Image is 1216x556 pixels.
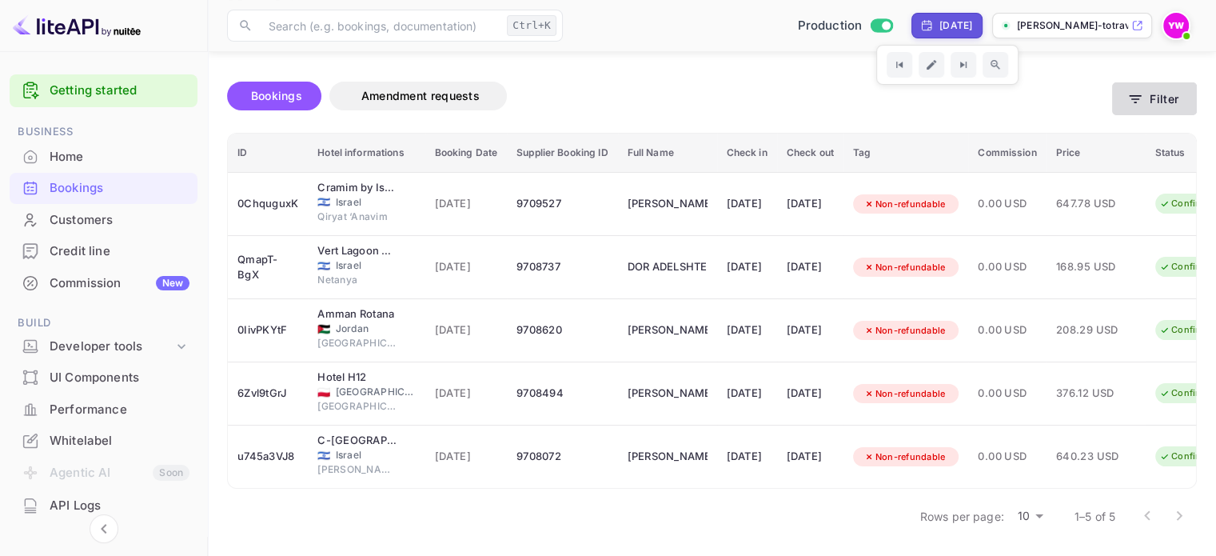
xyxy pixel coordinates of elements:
a: Customers [10,205,197,234]
th: Tag [843,134,969,173]
div: [DATE] [727,254,767,280]
div: C-Hotel Neve Illan [317,433,397,449]
div: Credit line [10,236,197,267]
span: Amendment requests [361,89,480,102]
div: [DATE] [787,191,834,217]
a: Bookings [10,173,197,202]
div: Switch to Sandbox mode [791,17,899,35]
div: Whitelabel [50,432,189,450]
div: 6Zvl9tGrJ [237,381,298,406]
span: Israel [336,258,416,273]
th: Full Name [618,134,717,173]
span: Poland [317,387,330,398]
div: Vert Lagoon Netanya [317,243,397,259]
div: [DATE] [727,318,767,343]
a: Credit line [10,236,197,266]
span: [DATE] [435,195,498,213]
span: [GEOGRAPHIC_DATA] [336,385,416,399]
div: 9708737 [516,254,608,280]
span: [DATE] [435,448,498,466]
div: Getting started [10,74,197,107]
button: Zoom out time range [983,52,1008,78]
div: Non-refundable [853,258,956,278]
span: 0.00 USD [978,195,1036,213]
div: Amman Rotana [317,306,397,322]
div: 9708072 [516,444,608,470]
div: Home [50,148,189,166]
div: Non-refundable [853,321,956,341]
div: API Logs [50,497,189,515]
div: Bookings [50,179,189,198]
div: Home [10,142,197,173]
div: ARNON RAPACKI [628,444,708,470]
span: [DATE] [435,258,498,276]
div: QmapT-BgX [237,254,298,280]
p: Rows per page: [920,508,1004,525]
span: [GEOGRAPHIC_DATA] [317,336,397,350]
a: Performance [10,394,197,424]
span: 0.00 USD [978,258,1036,276]
a: Whitelabel [10,426,197,455]
div: HUSEIN ZAYOUD [628,381,708,406]
div: [DATE] [727,444,767,470]
div: Non-refundable [853,384,956,404]
div: [DATE] [939,18,972,33]
a: UI Components [10,362,197,392]
span: 0.00 USD [978,385,1036,402]
div: Non-refundable [853,447,956,467]
a: CommissionNew [10,268,197,298]
span: Israel [336,448,416,462]
div: u745a3VJ8 [237,444,298,470]
div: account-settings tabs [227,82,1112,110]
div: CommissionNew [10,268,197,299]
th: Supplier Booking ID [507,134,617,173]
span: [GEOGRAPHIC_DATA] [317,399,397,414]
th: Price [1047,134,1146,173]
a: API Logs [10,490,197,520]
div: Customers [50,211,189,230]
button: Go to previous time period [887,52,912,78]
span: 168.95 USD [1056,258,1136,276]
button: Go to next time period [951,52,976,78]
img: Yahav Winkler [1163,13,1189,38]
div: UI Components [10,362,197,394]
a: Getting started [50,82,189,100]
span: Qiryat ‘Anavim [317,210,397,224]
div: Performance [10,394,197,426]
div: [DATE] [787,444,834,470]
div: 0IivPKYtF [237,318,298,343]
p: 1–5 of 5 [1074,508,1115,525]
div: Non-refundable [853,194,956,214]
span: Bookings [251,89,302,102]
div: 10 [1011,505,1049,528]
span: 208.29 USD [1056,322,1136,339]
span: Production [798,17,863,35]
span: 647.78 USD [1056,195,1136,213]
th: ID [228,134,308,173]
button: Collapse navigation [90,514,118,543]
div: 9708620 [516,318,608,343]
div: Credit line [50,242,189,261]
th: Check in [717,134,777,173]
div: Ctrl+K [507,15,556,36]
th: Commission [968,134,1046,173]
th: Booking Date [425,134,508,173]
span: Israel [317,450,330,461]
th: Hotel informations [308,134,425,173]
div: DOR ADELSHTEIN [628,254,708,280]
th: Check out [777,134,843,173]
div: New [156,276,189,290]
span: [PERSON_NAME] [317,462,397,477]
div: Developer tools [50,338,173,356]
span: Netanya [317,273,397,287]
img: LiteAPI logo [13,13,141,38]
div: Cramim by Isrotel exclusive [317,180,397,196]
div: API Logs [10,490,197,522]
span: Israel [317,197,330,207]
div: ALEXANDER LEYZER [628,191,708,217]
div: Bookings [10,173,197,204]
div: [DATE] [727,191,767,217]
div: Performance [50,401,189,419]
div: AMIN KABGA [628,318,708,343]
span: 376.12 USD [1056,385,1136,402]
